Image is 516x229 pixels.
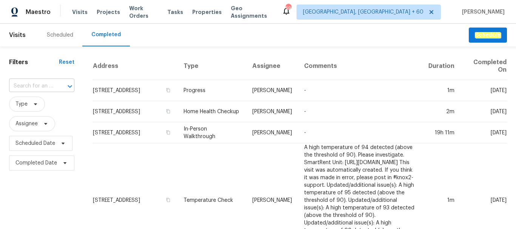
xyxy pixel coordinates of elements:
[97,8,120,16] span: Projects
[9,27,26,43] span: Visits
[93,52,178,80] th: Address
[246,101,298,122] td: [PERSON_NAME]
[460,52,507,80] th: Completed On
[475,32,501,38] em: Schedule
[298,52,422,80] th: Comments
[298,80,422,101] td: -
[93,80,178,101] td: [STREET_ADDRESS]
[93,122,178,143] td: [STREET_ADDRESS]
[165,108,171,115] button: Copy Address
[469,28,507,43] button: Schedule
[178,80,246,101] td: Progress
[165,129,171,136] button: Copy Address
[15,100,28,108] span: Type
[178,122,246,143] td: In-Person Walkthrough
[47,31,73,39] div: Scheduled
[15,120,38,128] span: Assignee
[15,140,55,147] span: Scheduled Date
[422,101,460,122] td: 2m
[178,101,246,122] td: Home Health Checkup
[26,8,51,16] span: Maestro
[422,52,460,80] th: Duration
[460,122,507,143] td: [DATE]
[9,80,53,92] input: Search for an address...
[231,5,273,20] span: Geo Assignments
[167,9,183,15] span: Tasks
[422,80,460,101] td: 1m
[460,80,507,101] td: [DATE]
[93,101,178,122] td: [STREET_ADDRESS]
[9,58,59,66] h1: Filters
[165,197,171,203] button: Copy Address
[298,101,422,122] td: -
[15,159,57,167] span: Completed Date
[459,8,505,16] span: [PERSON_NAME]
[422,122,460,143] td: 19h 11m
[91,31,121,38] div: Completed
[165,87,171,94] button: Copy Address
[192,8,222,16] span: Properties
[129,5,158,20] span: Work Orders
[246,52,298,80] th: Assignee
[286,5,291,12] div: 595
[460,101,507,122] td: [DATE]
[178,52,246,80] th: Type
[246,80,298,101] td: [PERSON_NAME]
[298,122,422,143] td: -
[65,81,75,92] button: Open
[59,58,74,66] div: Reset
[72,8,88,16] span: Visits
[303,8,423,16] span: [GEOGRAPHIC_DATA], [GEOGRAPHIC_DATA] + 60
[246,122,298,143] td: [PERSON_NAME]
